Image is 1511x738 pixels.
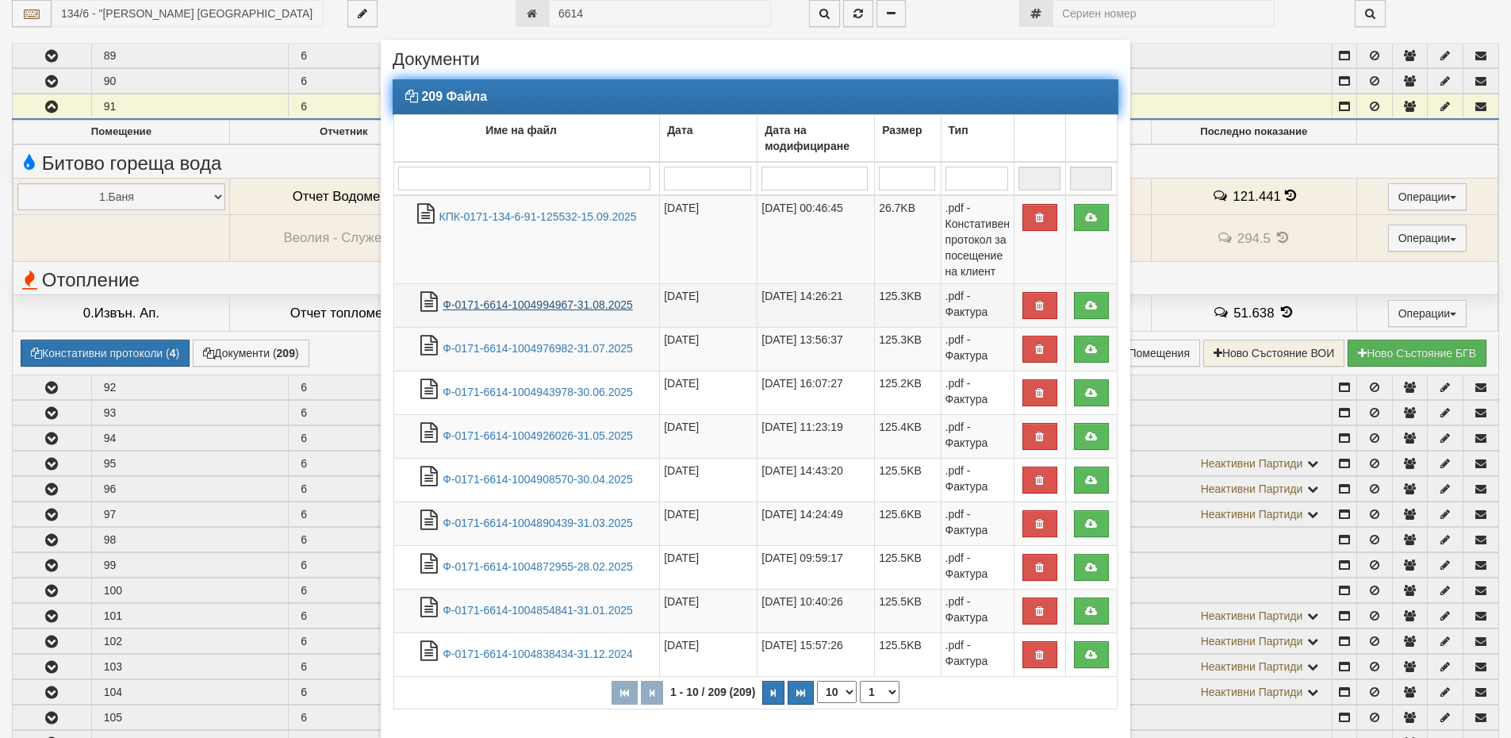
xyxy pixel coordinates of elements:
button: Следваща страница [762,681,784,705]
tr: Ф-0171-6614-1004838434-31.12.2024.pdf - Фактура [394,632,1118,676]
td: [DATE] 11:23:19 [757,414,875,458]
button: Първа страница [612,681,638,705]
tr: Ф-0171-6614-1004943978-30.06.2025.pdf - Фактура [394,371,1118,414]
td: [DATE] 16:07:27 [757,371,875,414]
td: Дата: No sort applied, activate to apply an ascending sort [660,114,757,162]
button: Предишна страница [641,681,663,705]
tr: Ф-0171-6614-1004908570-30.04.2025.pdf - Фактура [394,458,1118,502]
span: Документи [393,52,480,79]
td: : No sort applied, activate to apply an ascending sort [1014,114,1065,162]
td: .pdf - Фактура [941,371,1014,414]
a: Ф-0171-6614-1004908570-30.04.2025 [443,473,633,486]
b: Тип [949,124,968,136]
b: Размер [882,124,922,136]
select: Брой редове на страница [817,681,857,703]
td: [DATE] 15:57:26 [757,632,875,676]
td: 125.5KB [875,545,941,589]
td: Тип: No sort applied, activate to apply an ascending sort [941,114,1014,162]
tr: Ф-0171-6614-1004872955-28.02.2025.pdf - Фактура [394,545,1118,589]
a: Ф-0171-6614-1004943978-30.06.2025 [443,386,633,398]
tr: Ф-0171-6614-1004890439-31.03.2025.pdf - Фактура [394,502,1118,545]
td: Дата на модифициране: No sort applied, activate to apply an ascending sort [757,114,875,162]
b: Име на файл [485,124,557,136]
a: Ф-0171-6614-1004838434-31.12.2024 [443,648,633,660]
td: .pdf - Фактура [941,502,1014,545]
td: [DATE] [660,502,757,545]
tr: Ф-0171-6614-1004976982-31.07.2025.pdf - Фактура [394,327,1118,371]
td: [DATE] 13:56:37 [757,327,875,371]
button: Последна страница [788,681,814,705]
td: : No sort applied, activate to apply an ascending sort [1065,114,1117,162]
td: 125.5KB [875,632,941,676]
span: 1 - 10 / 209 (209) [666,686,759,698]
td: [DATE] 09:59:17 [757,545,875,589]
td: [DATE] [660,283,757,327]
td: .pdf - Фактура [941,589,1014,632]
td: 125.6KB [875,502,941,545]
td: .pdf - Фактура [941,632,1014,676]
tr: Ф-0171-6614-1004854841-31.01.2025.pdf - Фактура [394,589,1118,632]
strong: 209 Файла [421,90,487,103]
td: Име на файл: No sort applied, activate to apply an ascending sort [394,114,660,162]
a: Ф-0171-6614-1004994967-31.08.2025 [443,298,633,311]
td: [DATE] [660,195,757,284]
tr: КПК-0171-134-6-91-125532-15.09.2025.pdf - Констативен протокол за посещение на клиент [394,195,1118,284]
td: Размер: No sort applied, activate to apply an ascending sort [875,114,941,162]
td: .pdf - Фактура [941,414,1014,458]
td: .pdf - Фактура [941,458,1014,502]
td: [DATE] [660,545,757,589]
td: 125.2KB [875,371,941,414]
td: [DATE] 14:26:21 [757,283,875,327]
td: [DATE] [660,327,757,371]
td: .pdf - Фактура [941,283,1014,327]
a: Ф-0171-6614-1004872955-28.02.2025 [443,560,633,573]
td: 125.3KB [875,283,941,327]
td: [DATE] 10:40:26 [757,589,875,632]
td: 125.5KB [875,589,941,632]
b: Дата [667,124,692,136]
td: [DATE] 00:46:45 [757,195,875,284]
a: Ф-0171-6614-1004976982-31.07.2025 [443,342,633,355]
td: [DATE] [660,458,757,502]
td: [DATE] 14:24:49 [757,502,875,545]
td: [DATE] [660,632,757,676]
td: .pdf - Констативен протокол за посещение на клиент [941,195,1014,284]
td: 125.4KB [875,414,941,458]
select: Страница номер [860,681,899,703]
tr: Ф-0171-6614-1004994967-31.08.2025.pdf - Фактура [394,283,1118,327]
tr: Ф-0171-6614-1004926026-31.05.2025.pdf - Фактура [394,414,1118,458]
td: [DATE] [660,414,757,458]
a: Ф-0171-6614-1004890439-31.03.2025 [443,517,633,529]
td: .pdf - Фактура [941,327,1014,371]
td: .pdf - Фактура [941,545,1014,589]
a: Ф-0171-6614-1004926026-31.05.2025 [443,429,633,442]
td: 26.7KB [875,195,941,284]
td: [DATE] 14:43:20 [757,458,875,502]
b: Дата на модифициране [765,124,849,152]
td: 125.5KB [875,458,941,502]
td: 125.3KB [875,327,941,371]
a: КПК-0171-134-6-91-125532-15.09.2025 [439,210,637,223]
a: Ф-0171-6614-1004854841-31.01.2025 [443,604,633,617]
td: [DATE] [660,371,757,414]
td: [DATE] [660,589,757,632]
